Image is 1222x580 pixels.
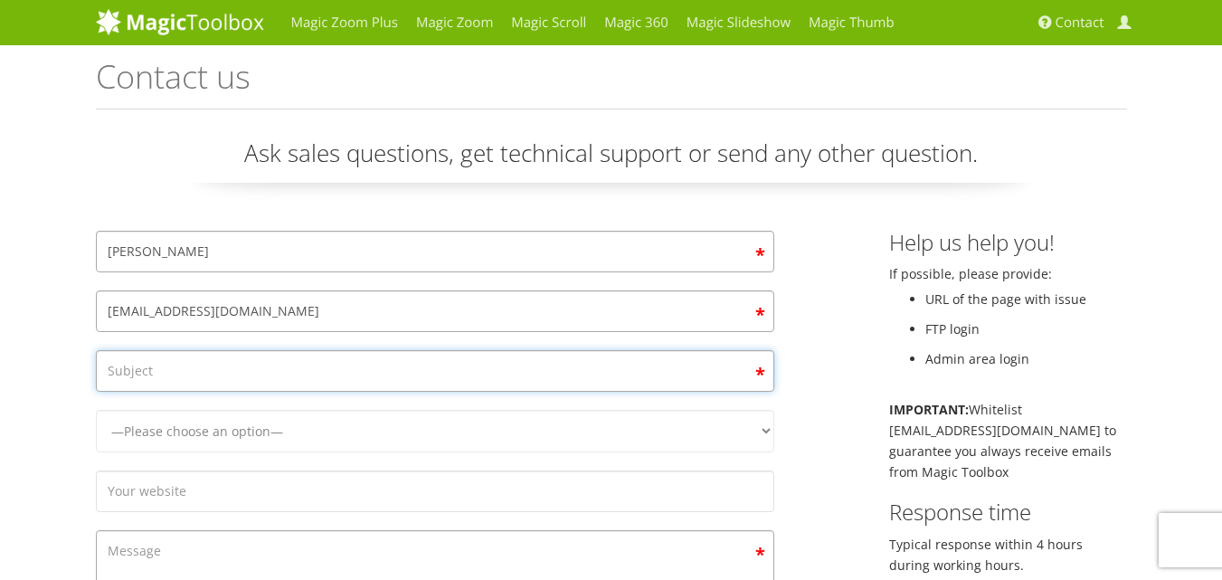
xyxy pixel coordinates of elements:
[96,471,774,512] input: Your website
[96,350,774,392] input: Subject
[925,348,1127,369] li: Admin area login
[889,399,1127,482] p: Whitelist [EMAIL_ADDRESS][DOMAIN_NAME] to guarantee you always receive emails from Magic Toolbox
[925,289,1127,309] li: URL of the page with issue
[1056,14,1104,32] span: Contact
[889,534,1127,575] p: Typical response within 4 hours during working hours.
[96,290,774,332] input: Email
[96,8,264,35] img: MagicToolbox.com - Image tools for your website
[889,401,969,418] b: IMPORTANT:
[889,500,1127,524] h3: Response time
[925,319,1127,339] li: FTP login
[96,137,1127,183] p: Ask sales questions, get technical support or send any other question.
[96,59,1127,109] h1: Contact us
[96,231,774,272] input: Your name
[889,231,1127,254] h3: Help us help you!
